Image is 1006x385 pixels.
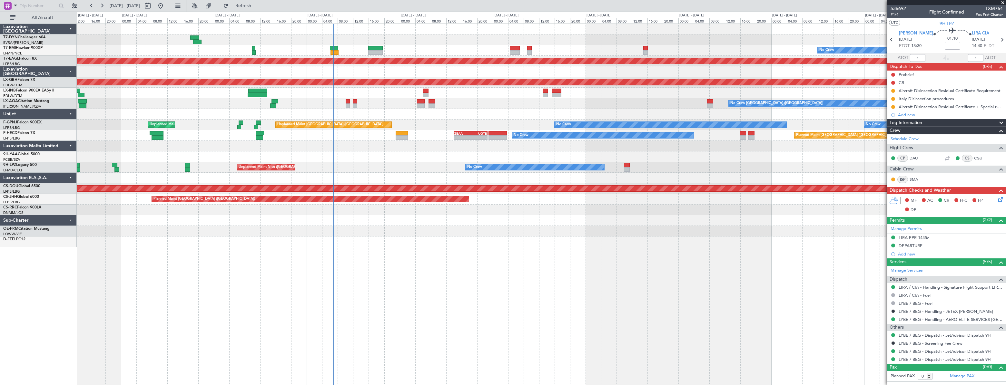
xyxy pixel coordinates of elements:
[3,131,17,135] span: F-HECD
[899,36,912,43] span: [DATE]
[3,57,19,61] span: T7-EAGL
[891,5,906,12] span: 536692
[730,99,823,108] div: No Crew [GEOGRAPHIC_DATA] ([GEOGRAPHIC_DATA])
[3,104,41,109] a: [PERSON_NAME]/QSA
[308,13,332,18] div: [DATE] - [DATE]
[632,18,647,24] div: 12:00
[663,18,678,24] div: 20:00
[3,62,20,66] a: LFPB/LBG
[940,20,954,27] span: 9H-LPZ
[899,301,932,306] a: LYBE / BEG - Fuel
[401,13,426,18] div: [DATE] - [DATE]
[3,227,18,231] span: OE-FRM
[978,197,983,204] span: FP
[3,152,40,156] a: 9H-YAAGlobal 5000
[239,162,315,172] div: Unplanned Maint Nice ([GEOGRAPHIC_DATA])
[494,13,518,18] div: [DATE] - [DATE]
[3,46,43,50] a: T7-EMIHawker 900XP
[276,18,291,24] div: 16:00
[983,258,992,265] span: (5/5)
[3,131,35,135] a: F-HECDFalcon 7X
[78,13,103,18] div: [DATE] - [DATE]
[153,194,255,204] div: Planned Maint [GEOGRAPHIC_DATA] ([GEOGRAPHIC_DATA])
[679,13,704,18] div: [DATE] - [DATE]
[384,18,400,24] div: 20:00
[890,119,922,127] span: Leg Information
[911,207,916,213] span: DP
[3,184,18,188] span: CS-DOU
[740,18,756,24] div: 16:00
[3,89,54,92] a: LX-INBFalcon 900EX EASy II
[3,227,50,231] a: OE-FRMCitation Mustang
[3,206,41,209] a: CS-RRCFalcon 900LX
[3,46,16,50] span: T7-EMI
[514,130,528,140] div: No Crew
[796,130,898,140] div: Planned Maint [GEOGRAPHIC_DATA] ([GEOGRAPHIC_DATA])
[819,45,834,55] div: No Crew
[927,197,933,204] span: AC
[3,237,16,241] span: D-FEEL
[183,18,198,24] div: 16:00
[899,332,991,338] a: LYBE / BEG - Dispatch - JetAdvisor Dispatch 9H
[3,125,20,130] a: LFPB/LBG
[3,206,17,209] span: CS-RRC
[983,363,992,370] span: (0/0)
[105,18,121,24] div: 20:00
[976,12,1003,17] span: Pos Pref Charter
[3,78,17,82] span: LX-GBH
[972,36,985,43] span: [DATE]
[899,235,929,240] div: LIRA PPR 1445z
[3,195,17,199] span: CS-JHH
[3,184,40,188] a: CS-DOUGlobal 6500
[3,163,16,167] span: 9H-LPZ
[3,163,37,167] a: 9H-LPZLegacy 500
[431,18,446,24] div: 08:00
[890,364,897,371] span: Pax
[899,72,914,77] div: Prebrief
[415,18,431,24] div: 04:00
[230,4,257,8] span: Refresh
[756,18,771,24] div: 20:00
[899,80,904,85] div: CB
[556,120,571,130] div: No Crew
[90,18,105,24] div: 16:00
[898,112,1003,118] div: Add new
[910,54,925,62] input: --:--
[3,189,20,194] a: LFPB/LBG
[3,210,23,215] a: DNMM/LOS
[3,120,42,124] a: F-GPNJFalcon 900EX
[891,226,922,232] a: Manage Permits
[152,18,167,24] div: 08:00
[818,18,833,24] div: 12:00
[400,18,415,24] div: 00:00
[122,13,147,18] div: [DATE] - [DATE]
[787,18,802,24] div: 04:00
[570,18,586,24] div: 20:00
[890,166,914,173] span: Cabin Crew
[890,258,906,266] span: Services
[524,18,539,24] div: 08:00
[260,18,276,24] div: 12:00
[220,1,259,11] button: Refresh
[890,276,907,283] span: Dispatch
[944,197,949,204] span: CR
[771,18,787,24] div: 00:00
[890,144,913,152] span: Flight Crew
[3,136,20,141] a: LFPB/LBG
[984,43,994,49] span: ELDT
[947,35,958,42] span: 01:10
[929,9,964,15] div: Flight Confirmed
[899,43,910,49] span: ETOT
[587,13,611,18] div: [DATE] - [DATE]
[910,155,924,161] a: DAU
[3,237,25,241] a: D-FEELPC12
[910,177,924,182] a: SMA
[353,18,369,24] div: 12:00
[3,195,39,199] a: CS-JHHGlobal 6000
[899,30,933,37] span: [PERSON_NAME]
[454,136,471,140] div: -
[678,18,694,24] div: 00:00
[962,155,972,162] div: CS
[899,349,991,354] a: LYBE / BEG - Dispatch - JetAdvisor Dispatch 9H
[709,18,725,24] div: 08:00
